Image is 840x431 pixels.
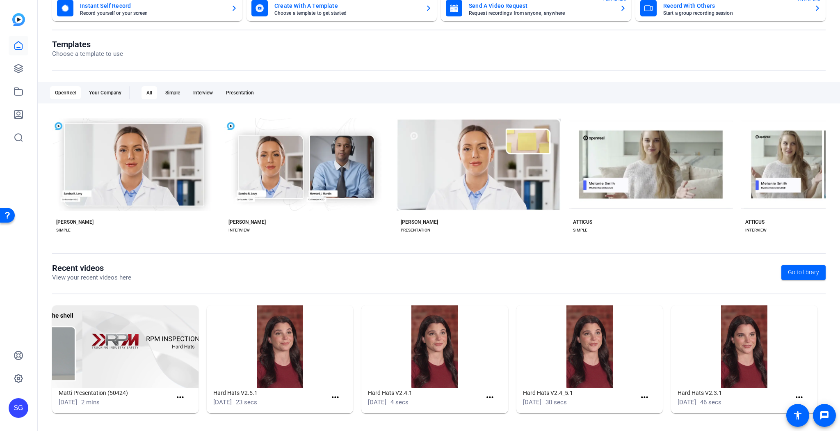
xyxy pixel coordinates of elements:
[56,227,71,234] div: SIMPLE
[52,39,123,49] h1: Templates
[52,263,131,273] h1: Recent videos
[523,388,636,398] h1: Hard Hats V2.4_5.1
[368,388,481,398] h1: Hard Hats V2.4.1
[819,410,829,420] mat-icon: message
[84,86,126,99] div: Your Company
[390,399,409,406] span: 4 secs
[485,392,495,403] mat-icon: more_horiz
[9,398,28,418] div: SG
[274,11,419,16] mat-card-subtitle: Choose a template to get started
[794,392,804,403] mat-icon: more_horiz
[80,11,224,16] mat-card-subtitle: Record yourself or your screen
[678,388,791,398] h1: Hard Hats V2.3.1
[56,219,94,225] div: [PERSON_NAME]
[207,305,353,388] img: Hard Hats V2.5.1
[236,399,257,406] span: 23 secs
[213,399,232,406] span: [DATE]
[573,219,592,225] div: ATTICUS
[793,410,803,420] mat-icon: accessibility
[368,399,386,406] span: [DATE]
[639,392,650,403] mat-icon: more_horiz
[228,219,266,225] div: [PERSON_NAME]
[469,1,613,11] mat-card-title: Send A Video Request
[700,399,721,406] span: 46 secs
[175,392,185,403] mat-icon: more_horiz
[274,1,419,11] mat-card-title: Create With A Template
[160,86,185,99] div: Simple
[745,219,765,225] div: ATTICUS
[781,265,826,280] a: Go to library
[81,399,100,406] span: 2 mins
[52,273,131,282] p: View your recent videos here
[401,219,438,225] div: [PERSON_NAME]
[12,13,25,26] img: blue-gradient.svg
[546,399,567,406] span: 30 secs
[523,399,541,406] span: [DATE]
[678,399,696,406] span: [DATE]
[516,305,663,388] img: Hard Hats V2.4_5.1
[228,227,250,234] div: INTERVIEW
[52,305,199,388] img: Matti Presentation (50424)
[52,49,123,59] p: Choose a template to use
[221,86,259,99] div: Presentation
[330,392,340,403] mat-icon: more_horiz
[469,11,613,16] mat-card-subtitle: Request recordings from anyone, anywhere
[142,86,157,99] div: All
[788,268,819,277] span: Go to library
[59,399,77,406] span: [DATE]
[663,11,808,16] mat-card-subtitle: Start a group recording session
[663,1,808,11] mat-card-title: Record With Others
[59,388,172,398] h1: Matti Presentation (50424)
[213,388,326,398] h1: Hard Hats V2.5.1
[80,1,224,11] mat-card-title: Instant Self Record
[573,227,587,234] div: SIMPLE
[671,305,817,388] img: Hard Hats V2.3.1
[188,86,218,99] div: Interview
[401,227,430,234] div: PRESENTATION
[745,227,767,234] div: INTERVIEW
[50,86,81,99] div: OpenReel
[361,305,508,388] img: Hard Hats V2.4.1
